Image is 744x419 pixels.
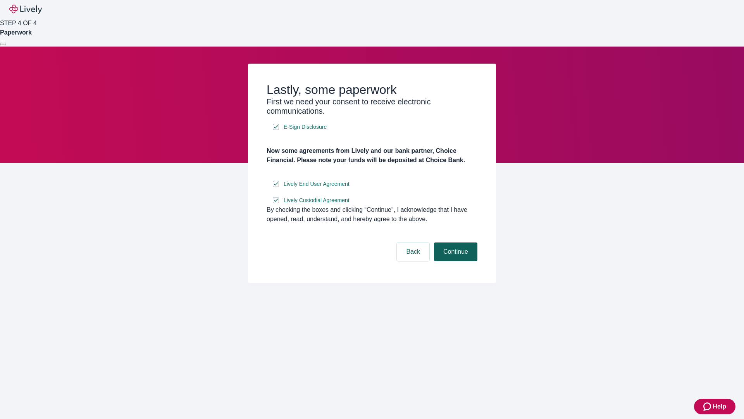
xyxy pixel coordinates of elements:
h3: First we need your consent to receive electronic communications. [267,97,477,116]
img: Lively [9,5,42,14]
svg: Zendesk support icon [703,402,713,411]
h4: Now some agreements from Lively and our bank partner, Choice Financial. Please note your funds wi... [267,146,477,165]
span: Help [713,402,726,411]
button: Zendesk support iconHelp [694,399,735,414]
a: e-sign disclosure document [282,179,351,189]
a: e-sign disclosure document [282,196,351,205]
span: Lively End User Agreement [284,180,350,188]
h2: Lastly, some paperwork [267,82,477,97]
button: Back [397,242,429,261]
span: Lively Custodial Agreement [284,196,350,204]
a: e-sign disclosure document [282,122,328,132]
span: E-Sign Disclosure [284,123,327,131]
div: By checking the boxes and clicking “Continue", I acknowledge that I have opened, read, understand... [267,205,477,224]
button: Continue [434,242,477,261]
